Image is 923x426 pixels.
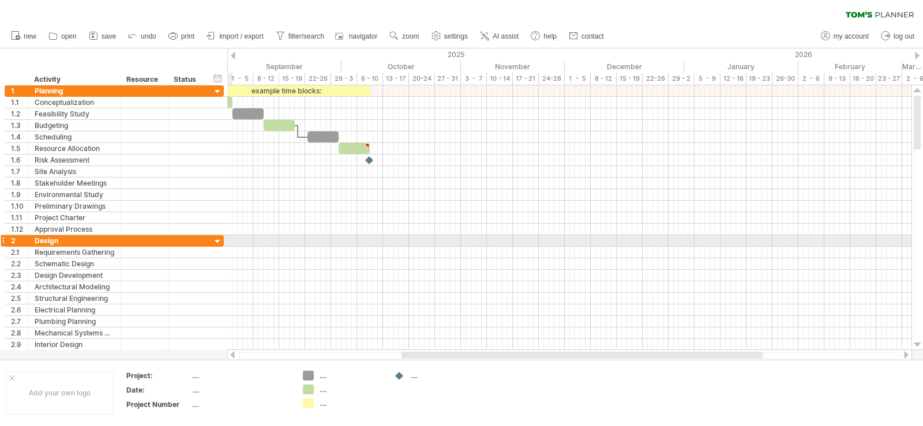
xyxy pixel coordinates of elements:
div: Environmental Study [35,189,115,200]
div: 1.2 [11,108,28,119]
div: 22-26 [305,73,331,85]
a: undo [125,29,160,44]
div: 23 - 27 [876,73,902,85]
span: help [543,32,557,40]
div: .... [320,371,382,380]
div: Approval Process [35,224,115,235]
div: .... [411,371,474,380]
div: 1.9 [11,189,28,200]
div: 15 - 19 [617,73,643,85]
span: save [102,32,116,40]
div: Feasibility Study [35,108,115,119]
div: Electrical Planning [35,304,115,315]
a: my account [818,29,872,44]
div: 1.4 [11,131,28,142]
div: 15 - 19 [279,73,305,85]
div: 2.8 [11,327,28,338]
div: 12 - 16 [721,73,746,85]
div: Project: [126,371,190,380]
span: navigator [349,32,377,40]
div: 1.11 [11,212,28,223]
div: Preliminary Drawings [35,201,115,212]
a: new [8,29,40,44]
a: AI assist [477,29,522,44]
div: Budgeting [35,120,115,131]
div: Schematic Design [35,258,115,269]
span: filter/search [288,32,324,40]
div: Mechanical Systems Design [35,327,115,338]
div: example time blocks: [201,85,370,96]
div: Architectural Modeling [35,281,115,292]
a: import / export [204,29,267,44]
div: Requirements Gathering [35,247,115,258]
span: undo [141,32,156,40]
div: Scheduling [35,131,115,142]
div: 29 - 2 [669,73,695,85]
div: January 2026 [684,61,798,73]
div: 8 - 12 [253,73,279,85]
div: 3 - 7 [461,73,487,85]
div: Add your own logo [6,371,114,414]
div: .... [192,371,289,380]
div: 1 [11,85,28,96]
span: new [24,32,36,40]
div: 17 - 21 [513,73,539,85]
div: 2.3 [11,270,28,281]
div: 2 [11,235,28,246]
div: 1.8 [11,178,28,189]
div: 1.5 [11,143,28,154]
span: print [181,32,194,40]
div: 1.3 [11,120,28,131]
span: settings [444,32,468,40]
span: log out [894,32,914,40]
div: December 2025 [565,61,684,73]
div: November 2025 [461,61,565,73]
div: Site Analysis [35,166,115,177]
div: 1.6 [11,154,28,165]
div: Project Number [126,399,190,409]
a: filter/search [273,29,328,44]
div: September 2025 [227,61,342,73]
div: Resource [126,74,162,85]
div: 1 - 5 [565,73,591,85]
div: 2.2 [11,258,28,269]
div: 13 - 17 [383,73,409,85]
div: 22-26 [643,73,669,85]
span: zoom [402,32,419,40]
div: 24-28 [539,73,565,85]
div: 2 - 6 [798,73,824,85]
div: 6 - 10 [357,73,383,85]
div: Planning [35,85,115,96]
span: import / export [219,32,264,40]
div: Conceptualization [35,97,115,108]
div: 1.7 [11,166,28,177]
div: .... [192,385,289,395]
div: .... [320,398,382,408]
a: print [166,29,198,44]
a: save [86,29,119,44]
div: 10 - 14 [487,73,513,85]
div: 2.9 [11,339,28,350]
div: Activity [34,74,114,85]
div: February 2026 [798,61,902,73]
div: 2.6 [11,304,28,315]
div: 29 - 3 [331,73,357,85]
a: settings [429,29,471,44]
a: open [46,29,80,44]
div: 20-24 [409,73,435,85]
div: 1 - 5 [227,73,253,85]
span: AI assist [493,32,519,40]
div: 26-30 [772,73,798,85]
div: 1.12 [11,224,28,235]
div: Risk Assessment [35,154,115,165]
a: help [528,29,560,44]
div: Status [174,74,199,85]
div: 2.5 [11,293,28,304]
a: zoom [387,29,422,44]
span: contact [581,32,604,40]
div: 2.4 [11,281,28,292]
div: Design [35,235,115,246]
div: 2.7 [11,316,28,327]
div: October 2025 [342,61,461,73]
div: .... [192,399,289,409]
